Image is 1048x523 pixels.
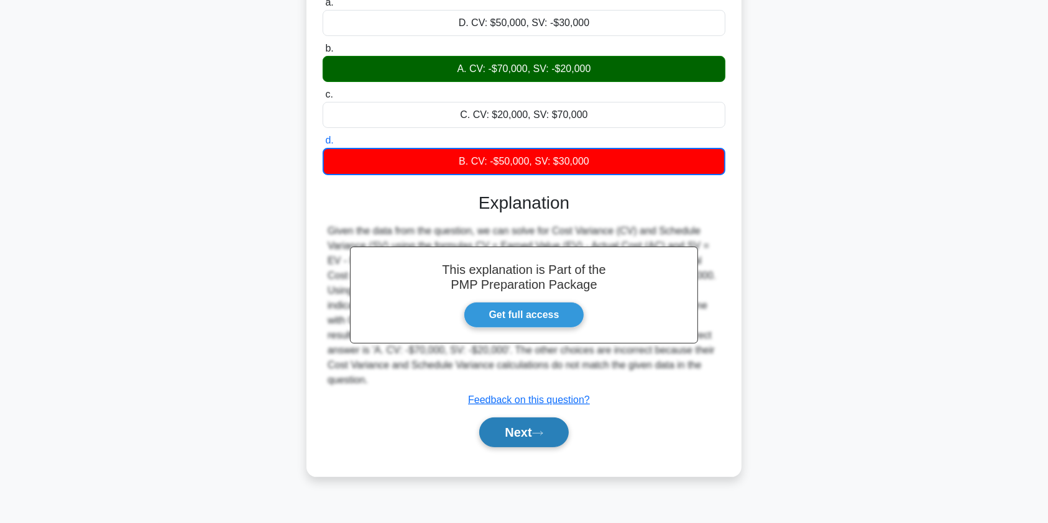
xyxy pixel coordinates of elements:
[323,10,725,36] div: D. CV: $50,000, SV: -$30,000
[325,135,333,145] span: d.
[323,56,725,82] div: A. CV: -$70,000, SV: -$20,000
[323,102,725,128] div: C. CV: $20,000, SV: $70,000
[325,43,333,53] span: b.
[328,224,720,388] div: Given the data from the question, we can solve for Cost Variance (CV) and Schedule Variance (SV) ...
[464,302,585,328] a: Get full access
[468,394,590,405] a: Feedback on this question?
[330,193,718,214] h3: Explanation
[325,89,333,99] span: c.
[479,417,568,447] button: Next
[323,148,725,175] div: B. CV: -$50,000, SV: $30,000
